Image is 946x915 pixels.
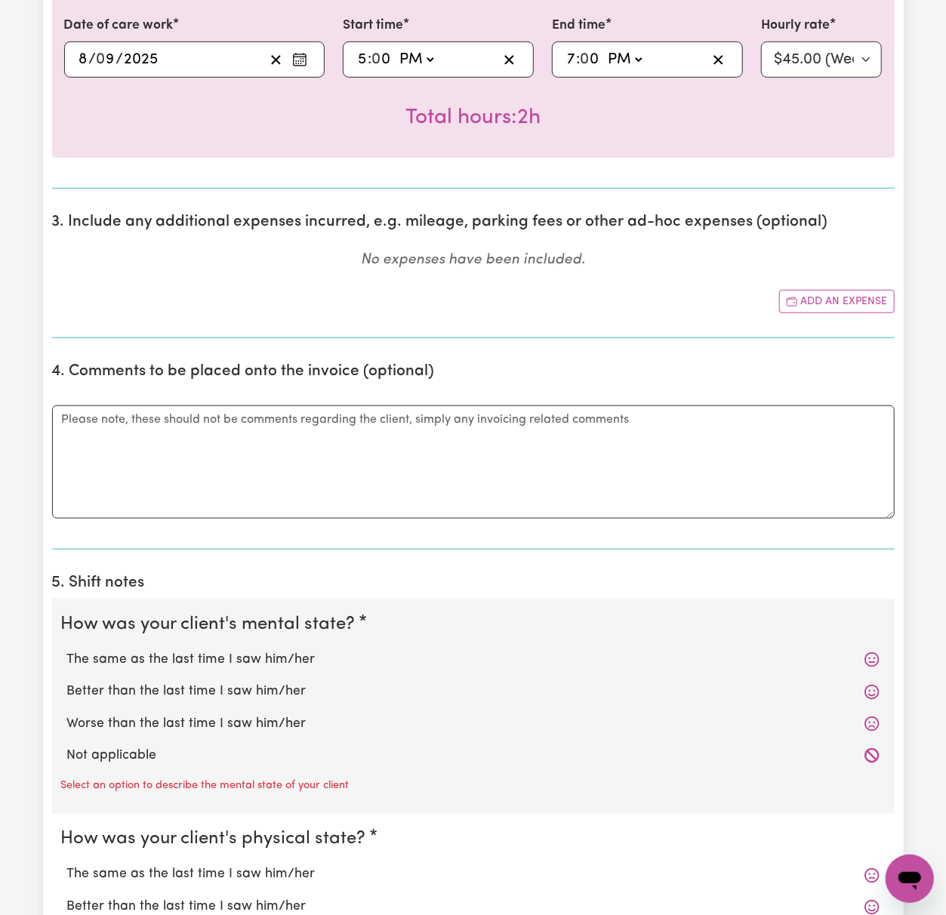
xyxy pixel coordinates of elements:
[566,48,576,71] input: --
[368,51,371,68] span: :
[61,778,350,794] p: Select an option to describe the mental state of your client
[67,865,880,885] label: The same as the last time I saw him/her
[124,48,159,71] input: ----
[52,574,895,593] h2: 5. Shift notes
[264,48,288,71] button: Clear date
[761,16,830,35] label: Hourly rate
[343,16,403,35] label: Start time
[61,826,372,853] legend: How was your client's physical state?
[552,16,606,35] label: End time
[372,48,392,71] input: --
[576,51,580,68] span: :
[67,650,880,670] label: The same as the last time I saw him/her
[79,48,89,71] input: --
[288,48,312,71] button: Enter the date of care work
[67,682,880,701] label: Better than the last time I saw him/her
[779,290,895,313] button: Add another expense
[361,253,585,267] em: No expenses have been included.
[371,52,381,67] span: 0
[581,48,600,71] input: --
[357,48,368,71] input: --
[97,48,116,71] input: --
[67,714,880,734] label: Worse than the last time I saw him/her
[61,611,362,638] legend: How was your client's mental state?
[67,746,880,766] label: Not applicable
[405,107,541,128] span: Total hours worked: 2 hours
[580,52,589,67] span: 0
[52,362,895,381] h2: 4. Comments to be placed onto the invoice (optional)
[116,51,124,68] span: /
[64,16,174,35] label: Date of care work
[52,213,895,232] h2: 3. Include any additional expenses incurred, e.g. mileage, parking fees or other ad-hoc expenses ...
[886,855,934,903] iframe: Button to launch messaging window
[97,52,106,67] span: 0
[89,51,97,68] span: /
